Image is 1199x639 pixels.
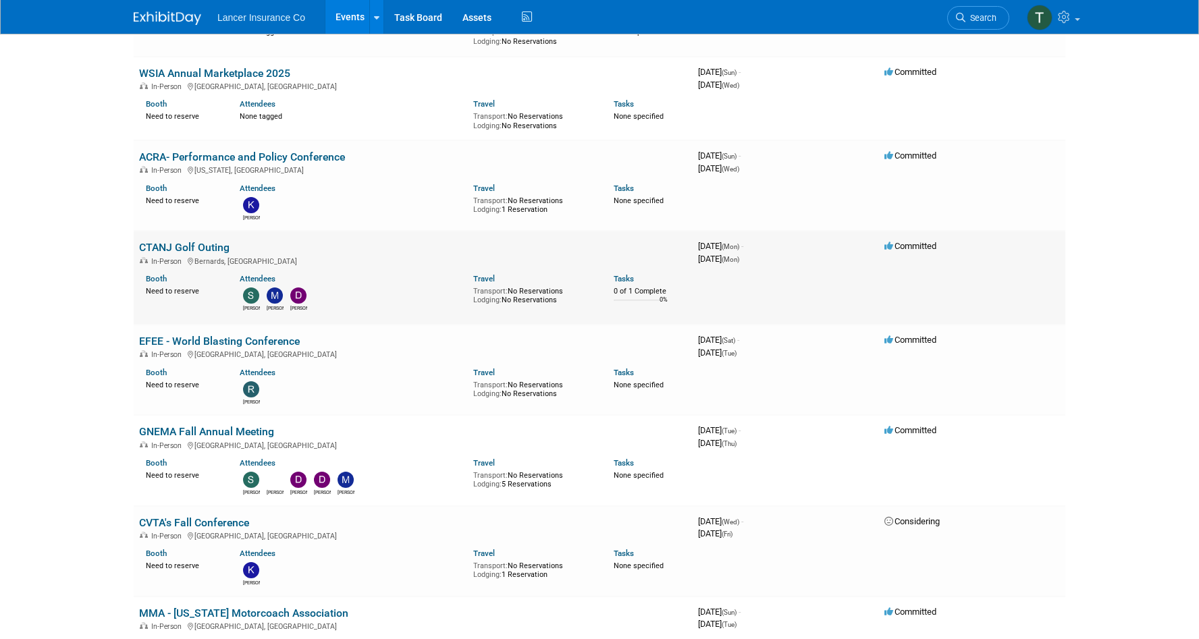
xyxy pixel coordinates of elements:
[140,350,148,357] img: In-Person Event
[473,37,502,46] span: Lodging:
[243,381,259,397] img: Ralph Burnham
[139,439,687,450] div: [GEOGRAPHIC_DATA], [GEOGRAPHIC_DATA]
[473,378,593,399] div: No Reservations No Reservations
[739,150,741,161] span: -
[473,287,508,296] span: Transport:
[660,296,668,314] td: 0%
[290,488,307,496] div: Dennis Kelly
[722,152,737,160] span: (Sun)
[139,620,687,631] div: [GEOGRAPHIC_DATA], [GEOGRAPHIC_DATA]
[140,622,148,629] img: In-Person Event
[722,256,739,263] span: (Mon)
[267,488,284,496] div: Danielle Smith
[240,109,464,121] div: None tagged
[139,67,290,80] a: WSIA Annual Marketplace 2025
[314,472,330,488] img: Dana Turilli
[243,304,260,312] div: Steven O'Shea
[473,99,495,109] a: Travel
[146,458,167,468] a: Booth
[698,438,737,448] span: [DATE]
[139,425,274,438] a: GNEMA Fall Annual Meeting
[884,607,936,617] span: Committed
[884,67,936,77] span: Committed
[473,480,502,489] span: Lodging:
[614,196,664,205] span: None specified
[146,284,219,296] div: Need to reserve
[739,607,741,617] span: -
[240,184,275,193] a: Attendees
[473,381,508,389] span: Transport:
[473,471,508,480] span: Transport:
[139,80,687,91] div: [GEOGRAPHIC_DATA], [GEOGRAPHIC_DATA]
[473,549,495,558] a: Travel
[146,99,167,109] a: Booth
[614,368,634,377] a: Tasks
[338,472,354,488] img: Michael Arcario
[267,287,283,304] img: Matt Mushorn
[243,488,260,496] div: Steven O'Shea
[473,468,593,489] div: No Reservations 5 Reservations
[240,99,275,109] a: Attendees
[146,468,219,480] div: Need to reserve
[739,425,741,435] span: -
[698,348,737,358] span: [DATE]
[698,607,741,617] span: [DATE]
[1027,5,1053,30] img: Terrence Forrest
[473,109,593,130] div: No Reservations No Reservations
[698,516,743,526] span: [DATE]
[240,368,275,377] a: Attendees
[473,284,593,305] div: No Reservations No Reservations
[151,532,186,540] span: In-Person
[698,335,739,345] span: [DATE]
[243,578,260,586] div: Kevin Rose
[698,254,739,264] span: [DATE]
[722,165,739,173] span: (Wed)
[722,530,732,538] span: (Fri)
[314,488,331,496] div: Dana Turilli
[698,163,739,173] span: [DATE]
[614,381,664,389] span: None specified
[473,196,508,205] span: Transport:
[722,621,737,628] span: (Tue)
[473,561,508,570] span: Transport:
[722,609,737,616] span: (Sun)
[243,213,260,221] div: kathy egan
[243,472,259,488] img: Steven O'Shea
[146,194,219,206] div: Need to reserve
[473,274,495,283] a: Travel
[739,67,741,77] span: -
[884,241,936,251] span: Committed
[698,241,743,251] span: [DATE]
[139,530,687,540] div: [GEOGRAPHIC_DATA], [GEOGRAPHIC_DATA]
[473,296,502,304] span: Lodging:
[243,287,259,304] img: Steven O'Shea
[947,6,1009,30] a: Search
[722,243,739,250] span: (Mon)
[151,166,186,175] span: In-Person
[267,304,284,312] div: Matt Mushorn
[151,441,186,450] span: In-Person
[722,69,737,76] span: (Sun)
[140,82,148,89] img: In-Person Event
[139,150,345,163] a: ACRA- Performance and Policy Conference
[217,12,305,23] span: Lancer Insurance Co
[614,549,634,558] a: Tasks
[146,274,167,283] a: Booth
[473,559,593,580] div: No Reservations 1 Reservation
[140,532,148,538] img: In-Person Event
[146,549,167,558] a: Booth
[614,561,664,570] span: None specified
[473,25,593,46] div: No Reservations No Reservations
[473,389,502,398] span: Lodging:
[139,348,687,359] div: [GEOGRAPHIC_DATA], [GEOGRAPHIC_DATA]
[698,425,741,435] span: [DATE]
[473,194,593,215] div: No Reservations 1 Reservation
[741,241,743,251] span: -
[139,607,348,619] a: MMA - [US_STATE] Motorcoach Association
[884,425,936,435] span: Committed
[473,205,502,214] span: Lodging:
[614,112,664,121] span: None specified
[722,440,737,447] span: (Thu)
[134,11,201,25] img: ExhibitDay
[140,166,148,173] img: In-Person Event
